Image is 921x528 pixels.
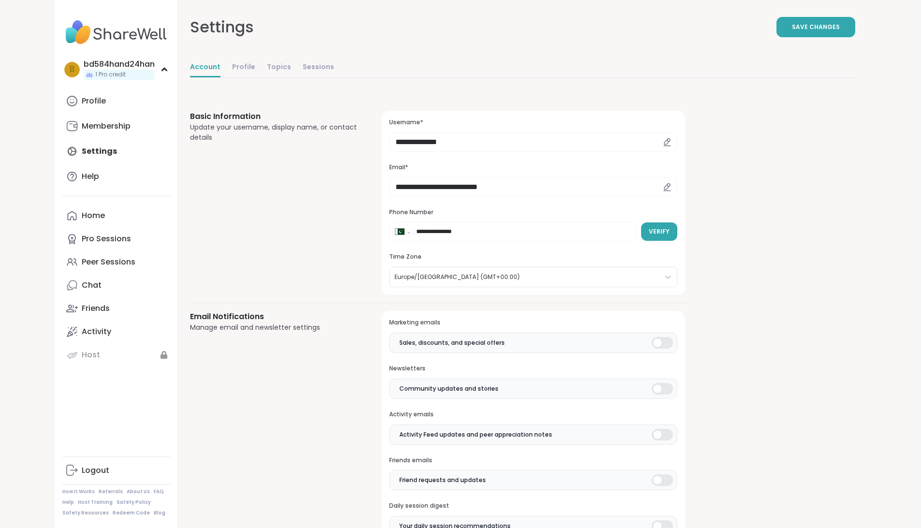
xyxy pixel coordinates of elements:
[776,17,855,37] button: Save Changes
[62,165,170,188] a: Help
[78,499,113,506] a: Host Training
[62,89,170,113] a: Profile
[82,326,111,337] div: Activity
[792,23,840,31] span: Save Changes
[113,510,150,516] a: Redeem Code
[154,488,164,495] a: FAQ
[399,476,486,484] span: Friend requests and updates
[190,15,254,39] div: Settings
[389,253,677,261] h3: Time Zone
[62,343,170,367] a: Host
[82,96,106,106] div: Profile
[70,63,74,76] span: b
[267,58,291,77] a: Topics
[62,15,170,49] img: ShareWell Nav Logo
[641,222,677,241] button: Verify
[389,118,677,127] h3: Username*
[62,250,170,274] a: Peer Sessions
[62,488,95,495] a: How It Works
[190,111,359,122] h3: Basic Information
[190,122,359,143] div: Update your username, display name, or contact details
[82,121,131,132] div: Membership
[62,499,74,506] a: Help
[389,365,677,373] h3: Newsletters
[84,59,155,70] div: bd584hand24han
[95,71,126,79] span: 1 Pro credit
[99,488,123,495] a: Referrals
[389,208,677,217] h3: Phone Number
[62,227,170,250] a: Pro Sessions
[154,510,165,516] a: Blog
[399,430,552,439] span: Activity Feed updates and peer appreciation notes
[82,234,131,244] div: Pro Sessions
[62,320,170,343] a: Activity
[232,58,255,77] a: Profile
[82,171,99,182] div: Help
[62,204,170,227] a: Home
[82,210,105,221] div: Home
[62,510,109,516] a: Safety Resources
[389,502,677,510] h3: Daily session digest
[190,311,359,323] h3: Email Notifications
[117,499,151,506] a: Safety Policy
[649,227,670,236] span: Verify
[127,488,150,495] a: About Us
[62,274,170,297] a: Chat
[82,280,102,291] div: Chat
[399,338,505,347] span: Sales, discounts, and special offers
[303,58,334,77] a: Sessions
[399,384,498,393] span: Community updates and stories
[389,163,677,172] h3: Email*
[190,58,220,77] a: Account
[62,297,170,320] a: Friends
[82,465,109,476] div: Logout
[389,411,677,419] h3: Activity emails
[190,323,359,333] div: Manage email and newsletter settings
[389,456,677,465] h3: Friends emails
[62,115,170,138] a: Membership
[82,350,100,360] div: Host
[389,319,677,327] h3: Marketing emails
[82,303,110,314] div: Friends
[82,257,135,267] div: Peer Sessions
[62,459,170,482] a: Logout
